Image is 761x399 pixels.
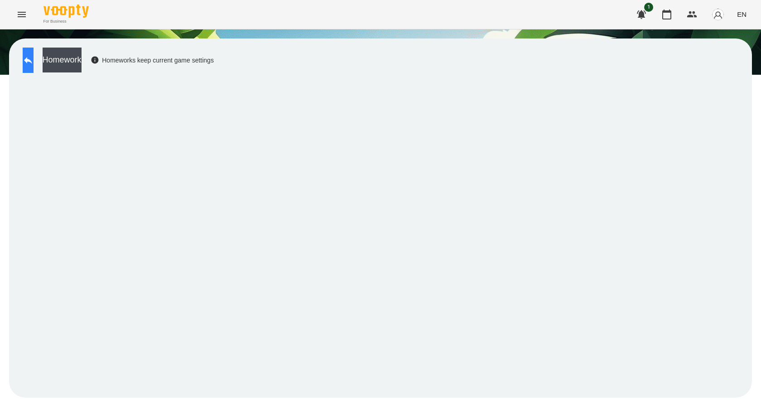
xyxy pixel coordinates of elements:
[43,19,89,24] span: For Business
[644,3,653,12] span: 1
[43,5,89,18] img: Voopty Logo
[737,10,747,19] span: EN
[733,6,750,23] button: EN
[91,56,214,65] div: Homeworks keep current game settings
[712,8,724,21] img: avatar_s.png
[11,4,33,25] button: Menu
[43,48,82,72] button: Homework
